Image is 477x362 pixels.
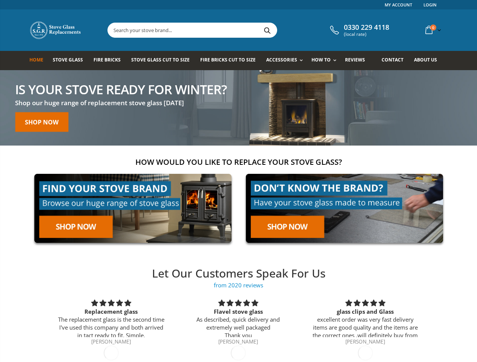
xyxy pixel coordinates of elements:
[200,51,261,70] a: Fire Bricks Cut To Size
[430,25,436,31] span: 0
[94,51,126,70] a: Fire Bricks
[382,51,409,70] a: Contact
[266,51,306,70] a: Accessories
[358,345,373,360] div: [DATE]
[15,98,227,107] h3: Shop our huge range of replacement stove glass [DATE]
[184,339,293,345] div: [PERSON_NAME]
[266,57,297,63] span: Accessories
[344,23,389,32] span: 0330 229 4118
[94,57,121,63] span: Fire Bricks
[311,308,420,316] div: glass clips and Glass
[259,23,276,37] button: Search
[311,57,331,63] span: How To
[414,51,443,70] a: About us
[414,57,437,63] span: About us
[241,169,448,248] img: made-to-measure-cta_2cd95ceb-d519-4648-b0cf-d2d338fdf11f.jpg
[48,281,429,289] a: 4.89 stars from 2020 reviews
[382,57,403,63] span: Contact
[57,316,166,339] p: The replacement glass is the second time I've used this company and both arrived in tact ready to...
[131,51,195,70] a: Stove Glass Cut To Size
[422,23,443,37] a: 0
[57,298,166,308] div: 5 stars
[311,316,420,347] p: excellent order was very fast delivery items are good quality and the items are the correct ones ...
[57,339,166,345] div: [PERSON_NAME]
[108,23,361,37] input: Search your stove brand...
[104,345,119,360] div: [DATE]
[311,298,420,308] div: 5 stars
[345,57,365,63] span: Reviews
[184,316,293,331] p: As described, quick delivery and extremely well packaged
[344,32,389,37] span: (local rate)
[231,345,246,360] div: [DATE]
[29,51,49,70] a: Home
[131,57,190,63] span: Stove Glass Cut To Size
[184,308,293,316] div: Flavel stove glass
[29,157,448,167] h2: How would you like to replace your stove glass?
[311,339,420,345] div: [PERSON_NAME]
[48,281,429,289] span: from 2020 reviews
[15,83,227,95] h2: Is your stove ready for winter?
[345,51,371,70] a: Reviews
[53,57,83,63] span: Stove Glass
[53,51,89,70] a: Stove Glass
[15,112,68,132] a: Shop now
[48,266,429,281] h2: Let Our Customers Speak For Us
[29,169,236,248] img: find-your-brand-cta_9b334d5d-5c94-48ed-825f-d7972bbdebd0.jpg
[311,51,340,70] a: How To
[29,57,43,63] span: Home
[184,331,293,339] p: Thank you
[184,298,293,308] div: 5 stars
[29,21,82,40] img: Stove Glass Replacement
[200,57,256,63] span: Fire Bricks Cut To Size
[57,308,166,316] div: Replacement glass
